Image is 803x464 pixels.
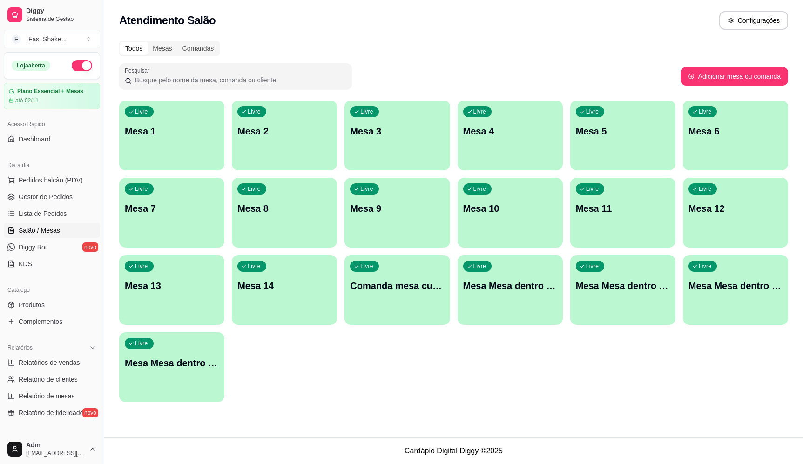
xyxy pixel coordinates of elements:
button: Pedidos balcão (PDV) [4,173,100,188]
span: Dashboard [19,134,51,144]
p: Mesa 12 [688,202,783,215]
p: Mesa 2 [237,125,331,138]
p: Comanda mesa cupim [350,279,444,292]
span: Relatórios [7,344,33,351]
p: Livre [135,262,148,270]
a: Plano Essencial + Mesasaté 02/11 [4,83,100,109]
span: Relatório de clientes [19,375,78,384]
button: LivreMesa 10 [458,178,563,248]
p: Mesa 4 [463,125,557,138]
div: Acesso Rápido [4,117,100,132]
input: Pesquisar [132,75,346,85]
a: Lista de Pedidos [4,206,100,221]
p: Livre [248,108,261,115]
button: LivreComanda mesa cupim [344,255,450,325]
div: Fast Shake ... [28,34,67,44]
p: Mesa 11 [576,202,670,215]
p: Livre [699,108,712,115]
div: Catálogo [4,282,100,297]
button: LivreMesa 5 [570,101,675,170]
p: Livre [135,340,148,347]
button: LivreMesa 11 [570,178,675,248]
button: LivreMesa Mesa dentro laranja [570,255,675,325]
span: Diggy Bot [19,242,47,252]
div: Comandas [177,42,219,55]
button: LivreMesa 7 [119,178,224,248]
button: LivreMesa 1 [119,101,224,170]
button: LivreMesa 3 [344,101,450,170]
button: LivreMesa 14 [232,255,337,325]
span: Produtos [19,300,45,309]
button: LivreMesa 2 [232,101,337,170]
p: Livre [586,262,599,270]
p: Livre [360,108,373,115]
span: Pedidos balcão (PDV) [19,175,83,185]
span: [EMAIL_ADDRESS][DOMAIN_NAME] [26,450,85,457]
p: Livre [586,185,599,193]
div: Dia a dia [4,158,100,173]
button: LivreMesa 12 [683,178,788,248]
span: Relatório de fidelidade [19,408,83,417]
button: Alterar Status [72,60,92,71]
p: Livre [473,262,486,270]
a: Relatório de fidelidadenovo [4,405,100,420]
p: Mesa 7 [125,202,219,215]
div: Todos [120,42,148,55]
footer: Cardápio Digital Diggy © 2025 [104,437,803,464]
p: Mesa Mesa dentro vermelha [125,356,219,370]
label: Pesquisar [125,67,153,74]
div: Mesas [148,42,177,55]
span: Lista de Pedidos [19,209,67,218]
div: Loja aberta [12,61,50,71]
p: Livre [248,262,261,270]
button: Adm[EMAIL_ADDRESS][DOMAIN_NAME] [4,438,100,460]
span: Gestor de Pedidos [19,192,73,202]
a: DiggySistema de Gestão [4,4,100,26]
a: Relatórios de vendas [4,355,100,370]
p: Livre [473,108,486,115]
span: Relatório de mesas [19,391,75,401]
p: Mesa 6 [688,125,783,138]
a: Produtos [4,297,100,312]
p: Mesa 8 [237,202,331,215]
p: Livre [360,262,373,270]
button: LivreMesa Mesa dentro vermelha [119,332,224,402]
span: Relatórios de vendas [19,358,80,367]
button: LivreMesa 13 [119,255,224,325]
p: Mesa Mesa dentro azul [463,279,557,292]
p: Mesa 14 [237,279,331,292]
button: Select a team [4,30,100,48]
a: KDS [4,256,100,271]
button: LivreMesa 8 [232,178,337,248]
p: Livre [360,185,373,193]
a: Relatório de mesas [4,389,100,403]
p: Mesa 9 [350,202,444,215]
p: Mesa Mesa dentro laranja [576,279,670,292]
p: Livre [586,108,599,115]
p: Livre [699,262,712,270]
article: Plano Essencial + Mesas [17,88,83,95]
button: LivreMesa Mesa dentro azul [458,255,563,325]
a: Diggy Botnovo [4,240,100,255]
a: Gestor de Pedidos [4,189,100,204]
p: Mesa 1 [125,125,219,138]
button: LivreMesa 9 [344,178,450,248]
a: Complementos [4,314,100,329]
p: Livre [248,185,261,193]
span: KDS [19,259,32,269]
span: F [12,34,21,44]
h2: Atendimento Salão [119,13,216,28]
span: Sistema de Gestão [26,15,96,23]
p: Livre [135,108,148,115]
button: Configurações [719,11,788,30]
p: Livre [699,185,712,193]
a: Relatório de clientes [4,372,100,387]
p: Livre [473,185,486,193]
span: Salão / Mesas [19,226,60,235]
p: Mesa 5 [576,125,670,138]
div: Gerenciar [4,431,100,446]
p: Mesa 10 [463,202,557,215]
a: Dashboard [4,132,100,147]
span: Diggy [26,7,96,15]
button: Adicionar mesa ou comanda [681,67,788,86]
